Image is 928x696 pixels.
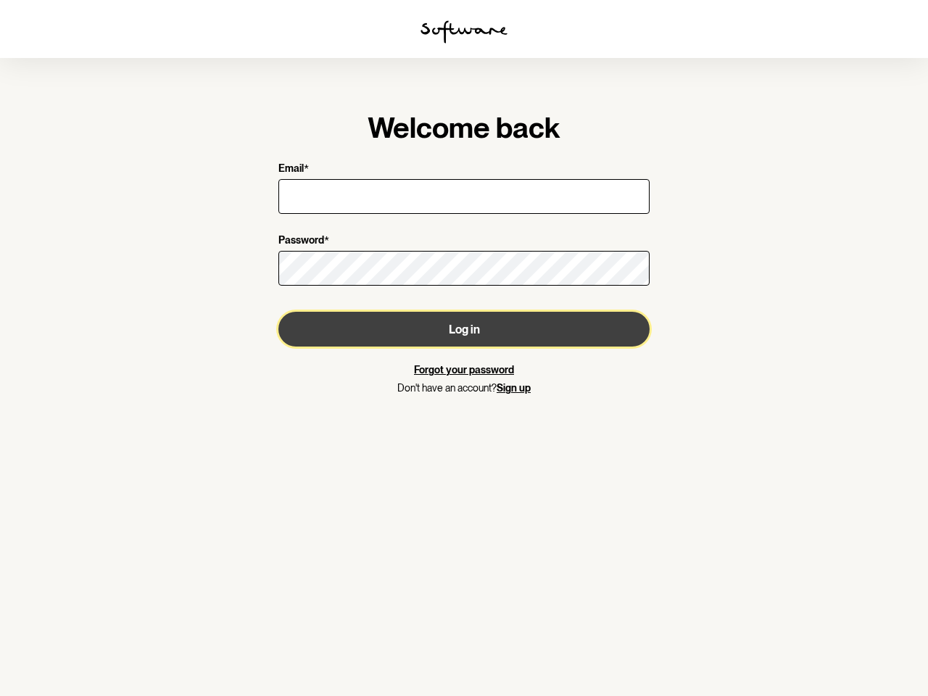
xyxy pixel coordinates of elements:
[414,364,514,376] a: Forgot your password
[497,382,531,394] a: Sign up
[420,20,507,43] img: software logo
[278,234,324,248] p: Password
[278,312,650,347] button: Log in
[278,162,304,176] p: Email
[278,382,650,394] p: Don't have an account?
[278,110,650,145] h1: Welcome back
